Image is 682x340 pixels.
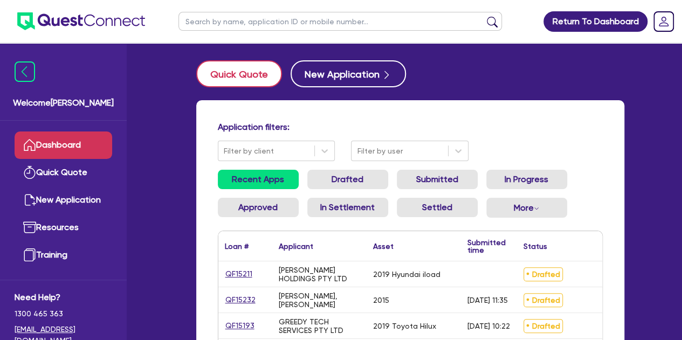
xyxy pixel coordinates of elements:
[218,122,603,132] h4: Application filters:
[15,241,112,269] a: Training
[373,296,389,304] div: 2015
[23,221,36,234] img: resources
[467,322,510,330] div: [DATE] 10:22
[373,322,436,330] div: 2019 Toyota Hilux
[15,291,112,304] span: Need Help?
[225,242,249,250] div: Loan #
[373,270,440,279] div: 2019 Hyundai iload
[196,60,282,87] button: Quick Quote
[15,61,35,82] img: icon-menu-close
[523,267,563,281] span: Drafted
[23,193,36,206] img: new-application
[15,308,112,320] span: 1300 465 363
[218,170,299,189] a: Recent Apps
[523,319,563,333] span: Drafted
[467,296,508,304] div: [DATE] 11:35
[467,239,506,254] div: Submitted time
[23,248,36,261] img: training
[23,166,36,179] img: quick-quote
[397,170,478,189] a: Submitted
[307,198,388,217] a: In Settlement
[218,198,299,217] a: Approved
[543,11,647,32] a: Return To Dashboard
[279,317,360,335] div: GREEDY TECH SERVICES PTY LTD
[225,320,255,332] a: QF15193
[373,242,394,250] div: Asset
[397,198,478,217] a: Settled
[523,293,563,307] span: Drafted
[15,186,112,214] a: New Application
[225,268,253,280] a: QF15211
[225,294,256,306] a: QF15232
[523,242,547,250] div: Status
[650,8,678,36] a: Dropdown toggle
[17,12,145,30] img: quest-connect-logo-blue
[279,266,360,283] div: [PERSON_NAME] HOLDINGS PTY LTD
[307,170,388,189] a: Drafted
[486,198,567,218] button: Dropdown toggle
[279,292,360,309] div: [PERSON_NAME], [PERSON_NAME]
[486,170,567,189] a: In Progress
[15,214,112,241] a: Resources
[196,60,291,87] a: Quick Quote
[291,60,406,87] button: New Application
[279,242,313,250] div: Applicant
[178,12,502,31] input: Search by name, application ID or mobile number...
[15,159,112,186] a: Quick Quote
[13,96,114,109] span: Welcome [PERSON_NAME]
[15,131,112,159] a: Dashboard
